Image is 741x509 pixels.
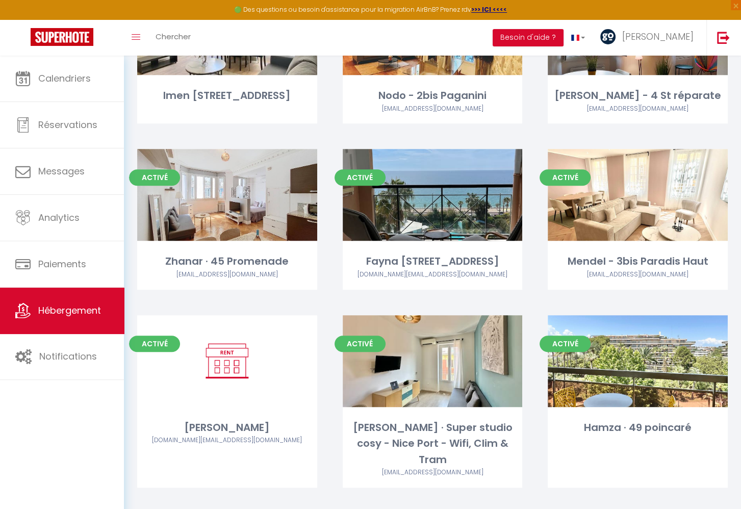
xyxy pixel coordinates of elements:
[38,165,85,177] span: Messages
[31,28,93,46] img: Super Booking
[137,88,317,104] div: Imen [STREET_ADDRESS]
[129,169,180,186] span: Activé
[540,169,591,186] span: Activé
[540,336,591,352] span: Activé
[548,104,728,114] div: Airbnb
[38,72,91,85] span: Calendriers
[343,420,523,468] div: [PERSON_NAME] · Super studio cosy - Nice Port - Wifi, Clim & Tram
[548,270,728,279] div: Airbnb
[548,253,728,269] div: Mendel - 3bis Paradis Haut
[471,5,507,14] a: >>> ICI <<<<
[156,31,191,42] span: Chercher
[129,336,180,352] span: Activé
[148,20,198,56] a: Chercher
[137,270,317,279] div: Airbnb
[548,88,728,104] div: [PERSON_NAME] - 4 St réparate
[137,436,317,445] div: Airbnb
[38,118,97,131] span: Réservations
[343,104,523,114] div: Airbnb
[593,20,706,56] a: ... [PERSON_NAME]
[343,270,523,279] div: Airbnb
[38,258,86,270] span: Paiements
[335,336,386,352] span: Activé
[622,30,694,43] span: [PERSON_NAME]
[137,253,317,269] div: Zhanar · 45 Promenade
[39,350,97,363] span: Notifications
[38,304,101,317] span: Hébergement
[137,420,317,436] div: [PERSON_NAME]
[343,88,523,104] div: Nodo - 2bis Paganini
[600,29,616,44] img: ...
[548,420,728,436] div: Hamza · 49 poincaré
[717,31,730,44] img: logout
[493,29,564,46] button: Besoin d'aide ?
[343,253,523,269] div: Fayna [STREET_ADDRESS]
[38,211,80,224] span: Analytics
[343,468,523,477] div: Airbnb
[335,169,386,186] span: Activé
